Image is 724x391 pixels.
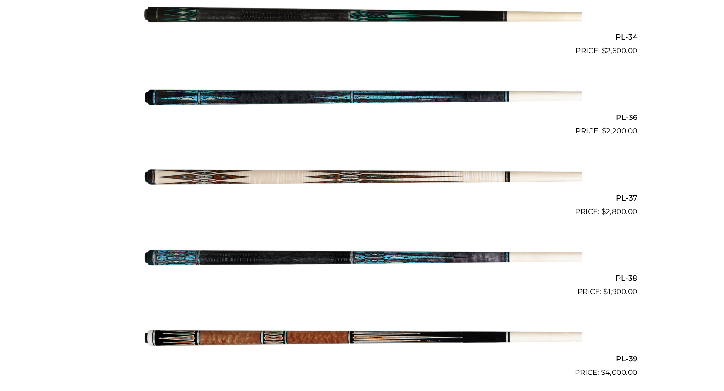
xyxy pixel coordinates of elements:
[87,350,637,367] h2: PL-39
[601,207,606,216] span: $
[602,46,637,55] bdi: 2,600.00
[601,368,605,377] span: $
[603,287,608,296] span: $
[602,46,606,55] span: $
[602,126,637,135] bdi: 2,200.00
[87,60,637,137] a: PL-36 $2,200.00
[142,221,582,294] img: PL-38
[87,109,637,126] h2: PL-36
[603,287,637,296] bdi: 1,900.00
[142,301,582,374] img: PL-39
[601,368,637,377] bdi: 4,000.00
[87,190,637,206] h2: PL-37
[602,126,606,135] span: $
[87,301,637,378] a: PL-39 $4,000.00
[87,140,637,217] a: PL-37 $2,800.00
[142,140,582,214] img: PL-37
[87,270,637,286] h2: PL-38
[601,207,637,216] bdi: 2,800.00
[87,221,637,298] a: PL-38 $1,900.00
[87,29,637,45] h2: PL-34
[142,60,582,133] img: PL-36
